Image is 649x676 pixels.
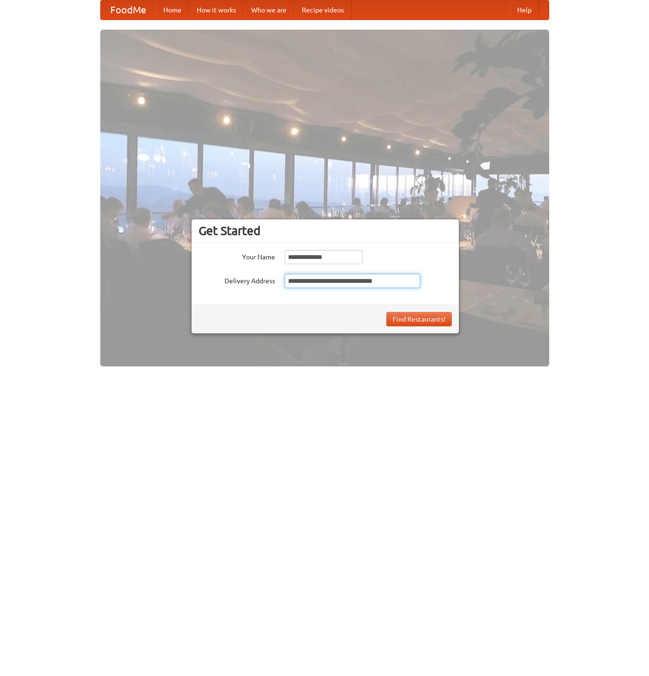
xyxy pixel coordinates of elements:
h3: Get Started [199,224,452,238]
button: Find Restaurants! [386,312,452,326]
label: Your Name [199,250,275,262]
a: How it works [189,0,244,20]
a: Recipe videos [294,0,351,20]
label: Delivery Address [199,274,275,286]
a: Who we are [244,0,294,20]
a: FoodMe [101,0,156,20]
a: Home [156,0,189,20]
a: Help [510,0,539,20]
